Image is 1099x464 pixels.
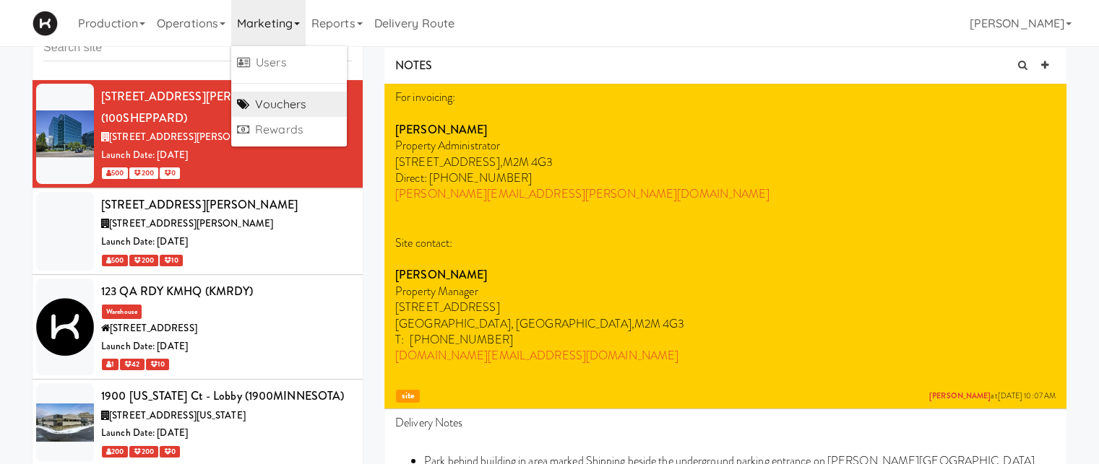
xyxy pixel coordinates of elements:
span: 10 [160,255,183,266]
span: 200 [129,167,158,179]
p: Delivery Notes [395,415,1056,431]
span: 200 [129,446,158,458]
span: 0 [160,446,180,458]
span: 500 [102,255,128,266]
div: Launch Date: [DATE] [101,146,352,165]
span: site [396,390,420,403]
div: Launch Date: [DATE] [101,233,352,251]
div: 123 QA RDY KMHQ (KMRDY) [101,281,352,302]
li: [STREET_ADDRESS][PERSON_NAME] - Lobby (100SHEPPARD)[STREET_ADDRESS][PERSON_NAME]Launch Date: [DAT... [33,80,363,188]
div: [STREET_ADDRESS][PERSON_NAME] - Lobby (100SHEPPARD) [101,86,352,128]
span: M2M 4G3 [503,154,553,170]
input: Search site [43,35,352,61]
p: [STREET_ADDRESS], [395,154,1056,170]
strong: [PERSON_NAME] [395,266,487,283]
p: For invoicing: [395,89,1056,105]
a: Rewards [231,117,347,143]
div: [STREET_ADDRESS][PERSON_NAME] [101,194,352,216]
strong: [PERSON_NAME] [395,121,487,138]
span: Warehouse [102,305,142,319]
span: [STREET_ADDRESS][US_STATE] [109,408,246,422]
a: [PERSON_NAME] [929,390,991,401]
li: 123 QA RDY KMHQ (KMRDY)Warehouse[STREET_ADDRESS]Launch Date: [DATE] 1 42 10 [33,275,363,380]
span: NOTES [395,57,433,74]
div: Launch Date: [DATE] [101,424,352,442]
div: 1900 [US_STATE] Ct - Lobby (1900MINNESOTA) [101,385,352,407]
a: [DOMAIN_NAME][EMAIL_ADDRESS][DOMAIN_NAME] [395,347,678,364]
span: Property Administrator [395,137,500,154]
span: 200 [102,446,128,458]
span: T: [PHONE_NUMBER] [395,331,513,348]
span: Property Manager [395,283,478,299]
span: at [DATE] 10:07 AM [929,391,1056,402]
span: [STREET_ADDRESS][PERSON_NAME] [109,130,273,144]
span: 0 [160,167,180,179]
span: 42 [120,359,144,370]
a: Vouchers [231,92,347,118]
span: 1 [102,359,118,370]
li: [STREET_ADDRESS][PERSON_NAME][STREET_ADDRESS][PERSON_NAME]Launch Date: [DATE] 500 200 10 [33,188,363,275]
span: 200 [129,255,158,266]
div: Launch Date: [DATE] [101,338,352,356]
a: Users [231,50,347,76]
span: M2M 4G3 [634,315,685,332]
span: Direct: [PHONE_NUMBER] [395,170,532,186]
span: [GEOGRAPHIC_DATA], [GEOGRAPHIC_DATA], [395,315,634,332]
span: [STREET_ADDRESS][PERSON_NAME] [109,216,273,230]
span: Site contact: [395,235,452,251]
span: [STREET_ADDRESS] [395,299,500,315]
span: [STREET_ADDRESS] [110,321,197,335]
a: [PERSON_NAME][EMAIL_ADDRESS][PERSON_NAME][DOMAIN_NAME] [395,185,770,202]
img: Micromart [33,11,58,36]
span: 10 [146,359,169,370]
span: 500 [102,167,128,179]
